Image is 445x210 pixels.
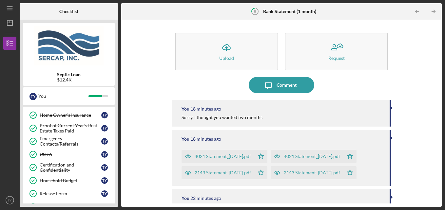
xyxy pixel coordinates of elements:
div: Emergency Contacts/Referrals [40,136,101,147]
div: T Y [101,190,108,197]
div: 2143 Statement_[DATE].pdf [195,170,251,175]
div: You [182,196,189,201]
div: T Y [101,125,108,131]
div: 4021 Statement_[DATE].pdf [284,154,340,159]
div: T Y [101,138,108,145]
button: 4021 Statement_[DATE].pdf [271,150,357,163]
a: Household BudgetTY [26,174,111,187]
div: Request [328,56,345,61]
div: You [38,91,88,102]
div: Home Owner's Insurance [40,113,101,118]
b: Septic Loan [57,72,81,77]
img: Product logo [23,26,115,65]
b: Bank Statement (1 month) [263,9,316,14]
button: 4021 Statement_[DATE].pdf [182,150,267,163]
button: Comment [249,77,314,93]
div: T Y [101,151,108,158]
button: 2143 Statement_[DATE].pdf [182,166,267,179]
div: Release Form [40,191,101,196]
div: Comment [277,77,297,93]
a: Certification and ConfidentialityTY [26,161,111,174]
text: TY [8,199,12,202]
div: Household Budget [40,178,101,183]
div: USDA [40,152,101,157]
div: Proof of Current Year's Real Estate Taxes Paid [40,123,101,133]
div: You [182,106,189,112]
div: 2143 Statement_[DATE].pdf [284,170,340,175]
div: Upload [219,56,234,61]
tspan: 8 [254,9,256,13]
time: 2025-08-19 20:29 [190,196,221,201]
button: Upload [175,33,278,70]
a: Home Owner's InsuranceTY [26,109,111,122]
a: Proof of Current Year's Real Estate Taxes PaidTY [26,122,111,135]
a: USDATY [26,148,111,161]
div: $12.4K [57,77,81,82]
div: You [182,136,189,142]
div: Certification and Confidentiality [40,162,101,173]
div: Sorry. I thought you wanted two months [182,115,262,120]
time: 2025-08-19 20:33 [190,136,221,142]
a: Emergency Contacts/ReferralsTY [26,135,111,148]
button: TY [3,194,16,207]
div: T Y [101,177,108,184]
div: 4021 Statement_[DATE].pdf [195,154,251,159]
a: Release FormTY [26,187,111,200]
div: T Y [29,93,37,100]
time: 2025-08-19 20:33 [190,106,221,112]
b: Checklist [59,9,78,14]
button: 2143 Statement_[DATE].pdf [271,166,357,179]
button: Request [285,33,388,70]
div: T Y [101,164,108,171]
div: T Y [101,112,108,118]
